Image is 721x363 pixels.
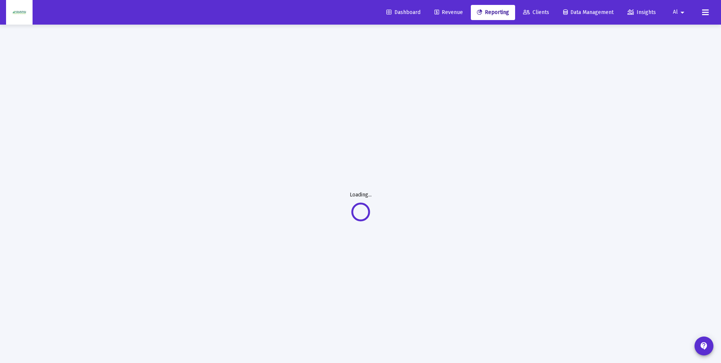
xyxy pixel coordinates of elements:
mat-icon: contact_support [699,341,709,351]
a: Clients [517,5,555,20]
a: Dashboard [380,5,427,20]
span: Al [673,9,678,16]
span: Reporting [477,9,509,16]
img: Dashboard [12,5,27,20]
a: Insights [621,5,662,20]
a: Data Management [557,5,620,20]
span: Clients [523,9,549,16]
a: Revenue [428,5,469,20]
a: Reporting [471,5,515,20]
button: Al [664,5,696,20]
mat-icon: arrow_drop_down [678,5,687,20]
span: Data Management [563,9,614,16]
span: Insights [628,9,656,16]
span: Revenue [434,9,463,16]
span: Dashboard [386,9,420,16]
